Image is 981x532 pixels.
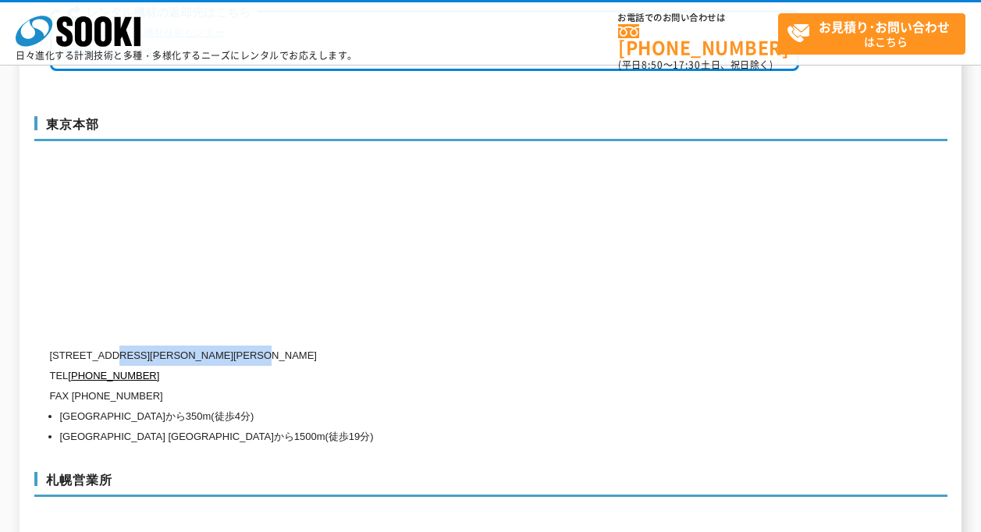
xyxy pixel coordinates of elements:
[50,366,799,386] p: TEL
[673,58,701,72] span: 17:30
[618,58,773,72] span: (平日 ～ 土日、祝日除く)
[50,386,799,406] p: FAX [PHONE_NUMBER]
[60,427,799,447] li: [GEOGRAPHIC_DATA] [GEOGRAPHIC_DATA]から1500m(徒歩19分)
[50,346,799,366] p: [STREET_ADDRESS][PERSON_NAME][PERSON_NAME]
[618,13,778,23] span: お電話でのお問い合わせは
[642,58,663,72] span: 8:50
[778,13,965,55] a: お見積り･お問い合わせはこちら
[60,406,799,427] li: [GEOGRAPHIC_DATA]から350m(徒歩4分)
[787,14,965,53] span: はこちら
[68,370,159,381] a: [PHONE_NUMBER]
[34,116,947,141] h3: 東京本部
[819,17,950,36] strong: お見積り･お問い合わせ
[16,51,357,60] p: 日々進化する計測技術と多種・多様化するニーズにレンタルでお応えします。
[618,24,778,56] a: [PHONE_NUMBER]
[34,472,947,497] h3: 札幌営業所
